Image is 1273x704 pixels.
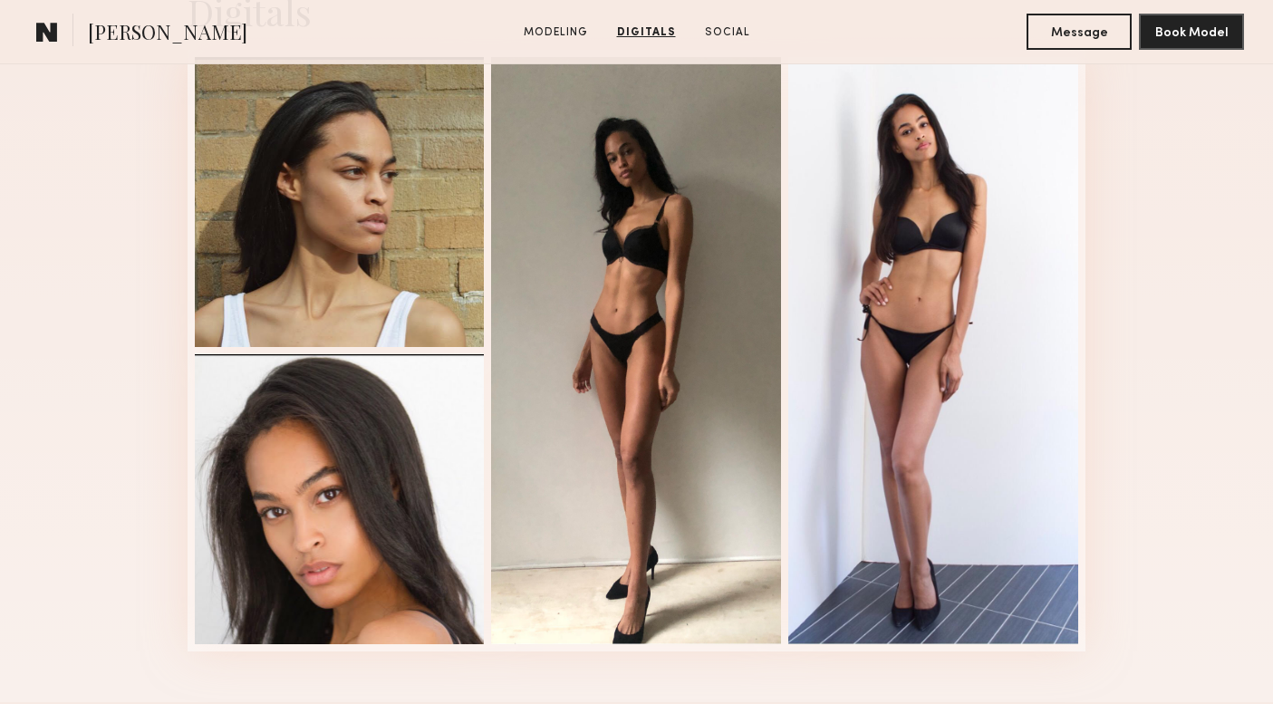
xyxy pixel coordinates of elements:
[1027,14,1132,50] button: Message
[1139,24,1244,39] a: Book Model
[698,24,757,41] a: Social
[610,24,683,41] a: Digitals
[88,18,247,50] span: [PERSON_NAME]
[516,24,595,41] a: Modeling
[1139,14,1244,50] button: Book Model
